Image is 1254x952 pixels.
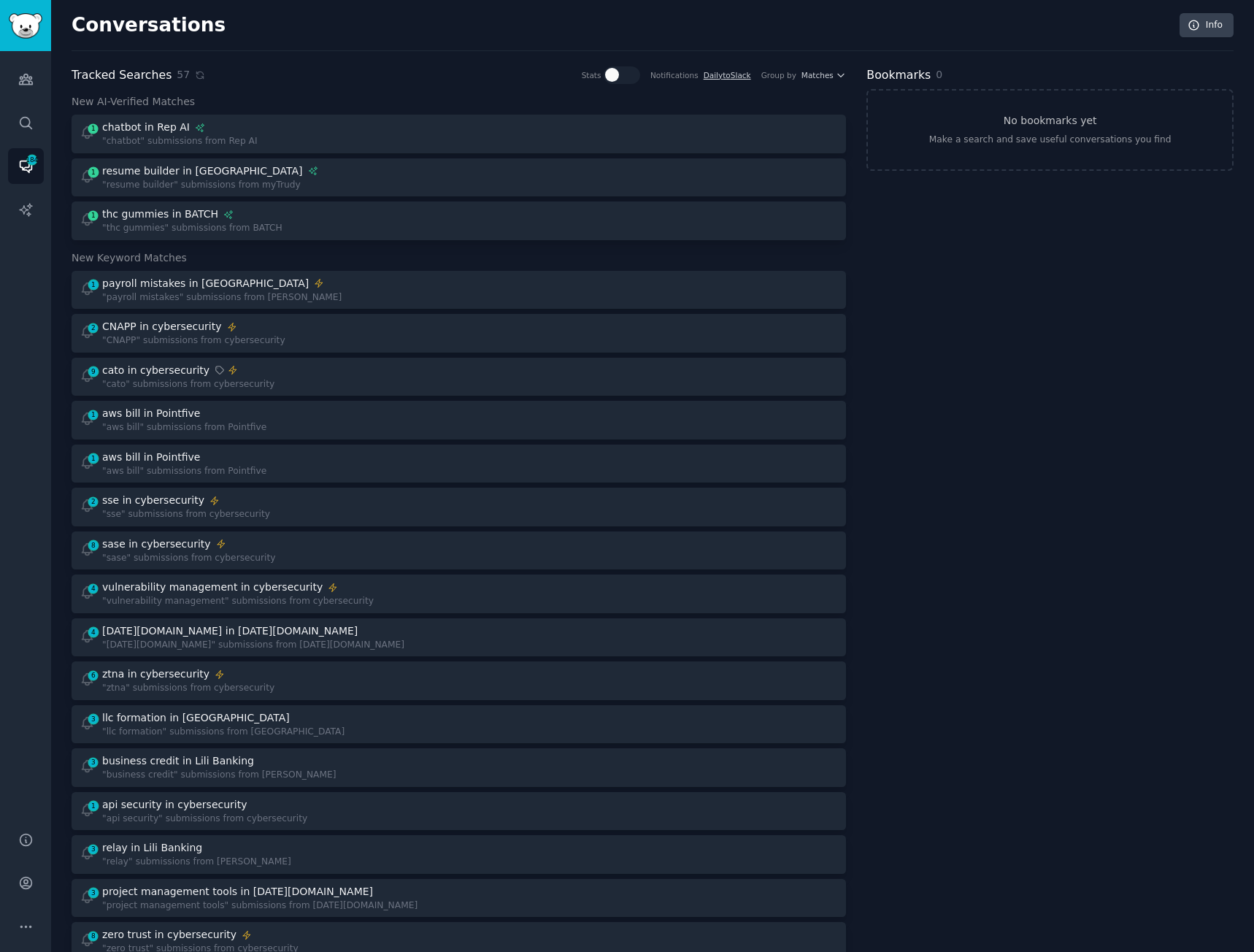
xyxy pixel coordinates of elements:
div: sse in cybersecurity [102,493,204,508]
h3: No bookmarks yet [1004,113,1097,128]
div: llc formation in [GEOGRAPHIC_DATA] [102,710,290,726]
div: [DATE][DOMAIN_NAME] in [DATE][DOMAIN_NAME] [102,623,358,639]
span: 1 [87,453,100,464]
div: aws bill in Pointfive [102,406,200,421]
div: "project management tools" submissions from [DATE][DOMAIN_NAME] [102,899,418,913]
div: "cato" submissions from cybersecurity [102,378,274,391]
div: chatbot in Rep AI [102,120,190,135]
a: 1payroll mistakes in [GEOGRAPHIC_DATA]"payroll mistakes" submissions from [PERSON_NAME] [72,271,846,310]
span: 1 [87,123,100,134]
span: Matches [801,70,834,80]
div: "CNAPP" submissions from cybersecurity [102,334,285,348]
h2: Conversations [72,14,226,37]
a: 2sse in cybersecurity"sse" submissions from cybersecurity [72,488,846,526]
span: 1 [87,410,100,420]
div: resume builder in [GEOGRAPHIC_DATA] [102,164,303,179]
span: New AI-Verified Matches [72,94,195,110]
a: 1resume builder in [GEOGRAPHIC_DATA]"resume builder" submissions from myTrudy [72,158,846,197]
a: 4[DATE][DOMAIN_NAME] in [DATE][DOMAIN_NAME]"[DATE][DOMAIN_NAME]" submissions from [DATE][DOMAIN_N... [72,618,846,657]
div: "resume builder" submissions from myTrudy [102,179,318,192]
span: 9 [87,366,100,377]
div: "relay" submissions from [PERSON_NAME] [102,856,291,869]
a: 1chatbot in Rep AI"chatbot" submissions from Rep AI [72,115,846,153]
div: "llc formation" submissions from [GEOGRAPHIC_DATA] [102,726,345,739]
a: 6ztna in cybersecurity"ztna" submissions from cybersecurity [72,661,846,700]
a: No bookmarks yetMake a search and save useful conversations you find [866,89,1234,171]
a: 4vulnerability management in cybersecurity"vulnerability management" submissions from cybersecurity [72,575,846,613]
a: 2CNAPP in cybersecurity"CNAPP" submissions from cybersecurity [72,314,846,353]
span: New Keyword Matches [72,250,187,266]
div: project management tools in [DATE][DOMAIN_NAME] [102,884,373,899]
a: 1api security in cybersecurity"api security" submissions from cybersecurity [72,792,846,831]
div: zero trust in cybersecurity [102,927,236,943]
div: "aws bill" submissions from Pointfive [102,421,266,434]
a: 1thc gummies in BATCH"thc gummies" submissions from BATCH [72,201,846,240]
div: "sse" submissions from cybersecurity [102,508,270,521]
div: Group by [761,70,796,80]
div: "payroll mistakes" submissions from [PERSON_NAME] [102,291,342,304]
a: 1aws bill in Pointfive"aws bill" submissions from Pointfive [72,445,846,483]
a: 1aws bill in Pointfive"aws bill" submissions from Pointfive [72,401,846,439]
div: "api security" submissions from cybersecurity [102,813,307,826]
span: 4 [87,583,100,594]
a: Info [1180,13,1234,38]
span: 4 [87,627,100,637]
a: 184 [8,148,44,184]
div: CNAPP in cybersecurity [102,319,222,334]
div: "ztna" submissions from cybersecurity [102,682,274,695]
span: 3 [87,888,100,898]
a: 8sase in cybersecurity"sase" submissions from cybersecurity [72,531,846,570]
div: Make a search and save useful conversations you find [929,134,1172,147]
div: "aws bill" submissions from Pointfive [102,465,266,478]
div: api security in cybersecurity [102,797,247,813]
h2: Tracked Searches [72,66,172,85]
div: payroll mistakes in [GEOGRAPHIC_DATA] [102,276,309,291]
span: 184 [26,155,39,165]
div: "chatbot" submissions from Rep AI [102,135,258,148]
div: Notifications [650,70,699,80]
div: business credit in Lili Banking [102,753,254,769]
a: DailytoSlack [704,71,751,80]
div: sase in cybersecurity [102,537,211,552]
span: 1 [87,280,100,290]
span: 3 [87,844,100,854]
span: 3 [87,757,100,767]
span: 57 [177,67,190,82]
a: 3project management tools in [DATE][DOMAIN_NAME]"project management tools" submissions from [DATE... [72,879,846,918]
div: "[DATE][DOMAIN_NAME]" submissions from [DATE][DOMAIN_NAME] [102,639,404,652]
span: 8 [87,540,100,550]
a: 9cato in cybersecurity"cato" submissions from cybersecurity [72,358,846,396]
div: relay in Lili Banking [102,840,202,856]
button: Matches [801,70,846,80]
div: "thc gummies" submissions from BATCH [102,222,282,235]
h2: Bookmarks [866,66,931,85]
div: ztna in cybersecurity [102,667,209,682]
div: vulnerability management in cybersecurity [102,580,323,595]
span: 1 [87,801,100,811]
a: 3relay in Lili Banking"relay" submissions from [PERSON_NAME] [72,835,846,874]
span: 1 [87,167,100,177]
div: thc gummies in BATCH [102,207,218,222]
a: 3business credit in Lili Banking"business credit" submissions from [PERSON_NAME] [72,748,846,787]
div: cato in cybersecurity [102,363,209,378]
img: GummySearch logo [9,13,42,39]
span: 1 [87,210,100,220]
span: 3 [87,714,100,724]
span: 2 [87,496,100,507]
span: 2 [87,323,100,333]
div: aws bill in Pointfive [102,450,200,465]
div: "business credit" submissions from [PERSON_NAME] [102,769,336,782]
span: 8 [87,931,100,941]
span: 6 [87,670,100,680]
a: 3llc formation in [GEOGRAPHIC_DATA]"llc formation" submissions from [GEOGRAPHIC_DATA] [72,705,846,744]
div: Stats [582,70,601,80]
div: "sase" submissions from cybersecurity [102,552,276,565]
span: 0 [936,69,942,80]
div: "vulnerability management" submissions from cybersecurity [102,595,374,608]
